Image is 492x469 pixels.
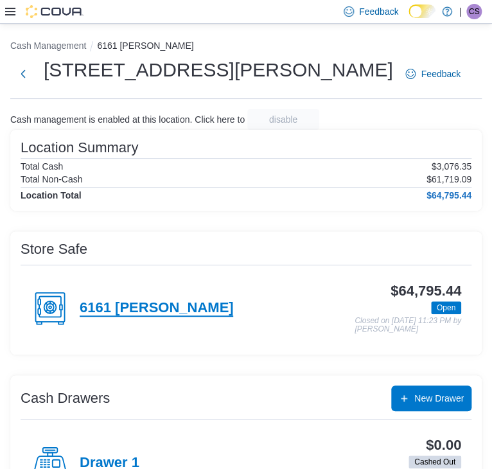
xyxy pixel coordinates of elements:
[10,114,245,125] p: Cash management is enabled at this location. Click here to
[359,5,398,18] span: Feedback
[469,4,480,19] span: CS
[409,456,461,468] span: Cashed Out
[10,40,86,51] button: Cash Management
[80,300,233,317] h4: 6161 [PERSON_NAME]
[21,242,87,257] h3: Store Safe
[437,302,455,314] span: Open
[432,161,471,172] p: $3,076.35
[44,57,392,83] h1: [STREET_ADDRESS][PERSON_NAME]
[355,317,461,334] p: Closed on [DATE] 11:23 PM by [PERSON_NAME]
[400,61,465,87] a: Feedback
[414,456,455,468] span: Cashed Out
[269,113,297,126] span: disable
[21,190,82,200] h4: Location Total
[21,161,63,172] h6: Total Cash
[426,174,471,184] p: $61,719.09
[466,4,482,19] div: Cameron Sweet
[409,4,435,18] input: Dark Mode
[426,190,471,200] h4: $64,795.44
[10,39,482,55] nav: An example of EuiBreadcrumbs
[97,40,193,51] button: 6161 [PERSON_NAME]
[391,385,471,411] button: New Drawer
[247,109,319,130] button: disable
[10,61,36,87] button: Next
[21,174,83,184] h6: Total Non-Cash
[26,5,83,18] img: Cova
[414,392,464,405] span: New Drawer
[459,4,461,19] p: |
[391,283,461,299] h3: $64,795.44
[431,301,461,314] span: Open
[21,140,138,155] h3: Location Summary
[421,67,460,80] span: Feedback
[409,18,409,19] span: Dark Mode
[21,391,110,406] h3: Cash Drawers
[426,438,461,453] h3: $0.00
